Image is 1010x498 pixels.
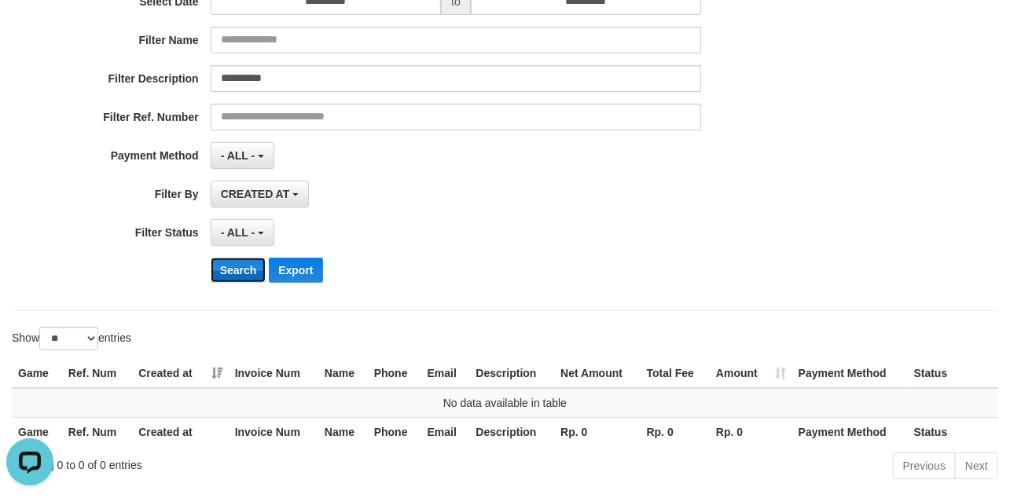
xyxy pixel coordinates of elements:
[641,359,710,388] th: Total Fee
[62,417,132,446] th: Ref. Num
[318,417,368,446] th: Name
[955,452,998,479] a: Next
[554,359,640,388] th: Net Amount
[470,359,555,388] th: Description
[12,417,62,446] th: Game
[368,359,421,388] th: Phone
[62,359,132,388] th: Ref. Num
[229,359,318,388] th: Invoice Num
[211,181,310,207] button: CREATED AT
[211,258,266,283] button: Search
[318,359,368,388] th: Name
[221,149,255,162] span: - ALL -
[421,417,470,446] th: Email
[221,226,255,239] span: - ALL -
[12,451,409,473] div: Showing 0 to 0 of 0 entries
[792,417,908,446] th: Payment Method
[893,452,956,479] a: Previous
[12,359,62,388] th: Game
[470,417,555,446] th: Description
[908,359,998,388] th: Status
[6,6,53,53] button: Open LiveChat chat widget
[229,417,318,446] th: Invoice Num
[554,417,640,446] th: Rp. 0
[12,327,131,350] label: Show entries
[221,188,290,200] span: CREATED AT
[710,417,792,446] th: Rp. 0
[132,417,229,446] th: Created at
[211,219,274,246] button: - ALL -
[12,388,998,418] td: No data available in table
[908,417,998,446] th: Status
[211,142,274,169] button: - ALL -
[368,417,421,446] th: Phone
[641,417,710,446] th: Rp. 0
[39,327,98,350] select: Showentries
[710,359,792,388] th: Amount: activate to sort column ascending
[269,258,322,283] button: Export
[132,359,229,388] th: Created at: activate to sort column ascending
[792,359,908,388] th: Payment Method
[421,359,470,388] th: Email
